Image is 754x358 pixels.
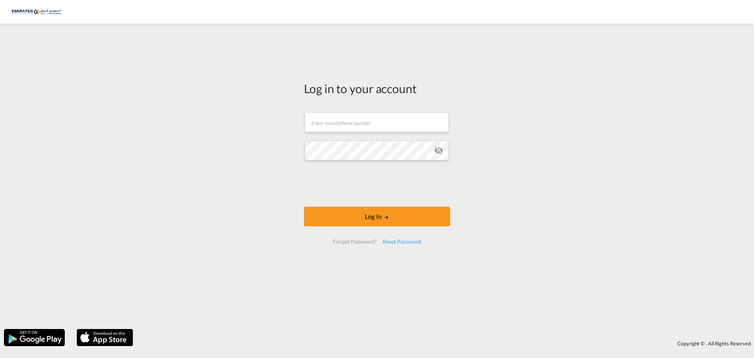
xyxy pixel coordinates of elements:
[434,146,443,155] md-icon: icon-eye-off
[317,168,437,199] iframe: reCAPTCHA
[137,337,754,350] div: Copyright © . All Rights Reserved
[304,207,450,226] button: LOGIN
[12,3,65,21] img: c67187802a5a11ec94275b5db69a26e6.png
[305,112,449,132] input: Enter email/phone number
[76,328,134,347] img: apple.png
[304,80,450,97] div: Log in to your account
[3,328,66,347] img: google.png
[330,235,379,249] div: Forgot Password?
[380,235,424,249] div: Reset Password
